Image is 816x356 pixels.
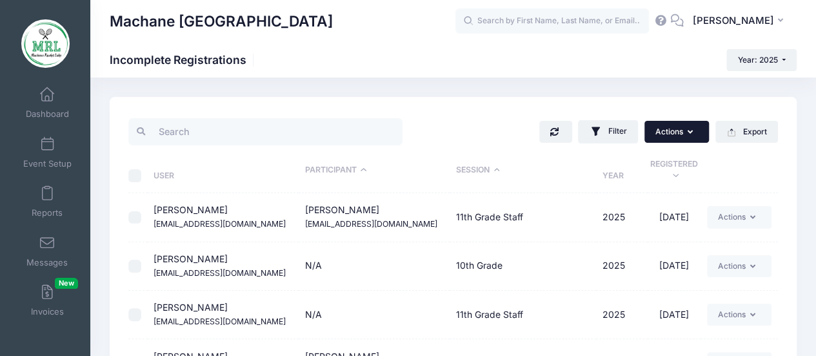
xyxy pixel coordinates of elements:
span: [PERSON_NAME] [692,14,773,28]
span: Year: 2025 [738,55,778,65]
td: [DATE] [648,242,701,291]
small: [EMAIL_ADDRESS][DOMAIN_NAME] [154,219,286,229]
a: Messages [17,229,78,274]
span: [PERSON_NAME] [154,204,228,215]
td: 10th Grade [450,242,596,291]
a: Dashboard [17,80,78,125]
small: [EMAIL_ADDRESS][DOMAIN_NAME] [305,219,437,229]
span: Reports [32,208,63,219]
input: Search [128,118,403,146]
td: 11th Grade Staff [450,193,596,242]
span: Dashboard [26,109,69,120]
h1: Machane [GEOGRAPHIC_DATA] [110,6,333,36]
span: [PERSON_NAME] [154,302,228,313]
th: Participant: activate to sort column ascending [299,148,450,194]
small: [EMAIL_ADDRESS][DOMAIN_NAME] [154,317,286,326]
span: Invoices [31,307,64,318]
small: [EMAIL_ADDRESS][DOMAIN_NAME] [154,268,286,278]
button: Export [715,121,778,143]
span: [PERSON_NAME] [154,253,228,264]
img: Machane Racket Lake [21,19,70,68]
td: [PERSON_NAME] [299,193,450,242]
a: InvoicesNew [17,278,78,323]
input: Search by First Name, Last Name, or Email... [455,8,649,34]
button: Actions [707,255,771,277]
a: Reports [17,179,78,224]
th: Registered: activate to sort column ascending [648,148,701,194]
td: [DATE] [648,291,701,339]
td: N/A [299,242,450,291]
td: 2025 [596,193,648,242]
button: Year: 2025 [726,49,797,71]
button: Actions [644,121,709,143]
td: N/A [299,291,450,339]
span: New [55,278,78,289]
td: 2025 [596,291,648,339]
th: Session: activate to sort column ascending [450,148,596,194]
button: [PERSON_NAME] [684,6,797,36]
th: Year: activate to sort column ascending [596,148,648,194]
button: Actions [707,206,771,228]
th: User: activate to sort column ascending [148,148,299,194]
td: [DATE] [648,193,701,242]
button: Filter [578,120,638,143]
a: Event Setup [17,130,78,175]
span: Event Setup [23,158,72,169]
td: 11th Grade Staff [450,291,596,339]
td: 2025 [596,242,648,291]
button: Actions [707,304,771,326]
h1: Incomplete Registrations [110,53,257,67]
span: Messages [26,257,68,268]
